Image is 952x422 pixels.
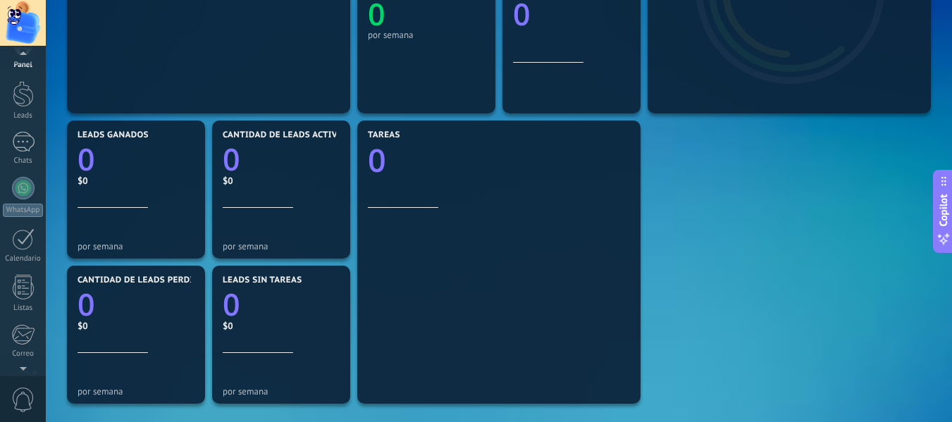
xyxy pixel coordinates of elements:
text: 0 [368,139,386,182]
div: $0 [78,320,194,332]
div: por semana [78,241,194,252]
div: por semana [223,386,340,397]
text: 0 [78,283,95,325]
a: 0 [368,139,630,182]
div: por semana [223,241,340,252]
text: 0 [223,138,240,180]
div: $0 [223,320,340,332]
span: Copilot [936,194,951,226]
div: Calendario [3,254,44,263]
div: Chats [3,156,44,166]
a: 0 [223,138,340,180]
div: WhatsApp [3,204,43,217]
a: 0 [78,138,194,180]
div: Listas [3,304,44,313]
span: Leads sin tareas [223,275,302,285]
div: $0 [78,175,194,187]
span: Cantidad de leads activos [223,130,349,140]
div: por semana [368,30,485,40]
span: Tareas [368,130,400,140]
span: Cantidad de leads perdidos [78,275,211,285]
div: $0 [223,175,340,187]
text: 0 [223,283,240,325]
div: por semana [78,386,194,397]
a: 0 [223,283,340,325]
a: 0 [78,283,194,325]
text: 0 [78,138,95,180]
span: Leads ganados [78,130,149,140]
div: Leads [3,111,44,120]
div: Correo [3,349,44,359]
